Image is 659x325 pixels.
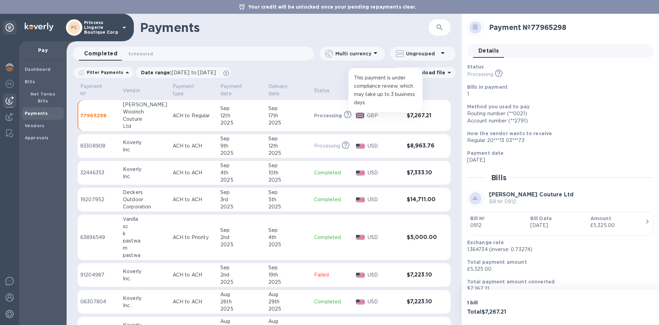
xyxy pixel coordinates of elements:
[220,189,263,196] div: Sep
[268,264,309,271] div: Sep
[220,279,263,286] div: 2025
[407,112,437,119] h3: $7,267.21
[80,169,117,176] p: 32446353
[123,146,167,153] div: Inc.
[478,46,499,56] span: Details
[314,298,350,305] p: Completed
[140,20,429,35] h1: Payments
[220,162,263,169] div: Sep
[268,135,309,142] div: Sep
[123,196,167,203] div: Outdoor
[84,69,123,75] p: Filter Payments
[467,309,558,315] h3: Total $7,267.21
[220,305,263,313] div: 2025
[220,271,263,279] div: 2nd
[407,299,437,305] h3: $7,223.10
[25,123,45,128] b: Vendors
[25,111,48,116] b: Payments
[80,234,117,241] p: 63896549
[467,285,648,292] p: $7,267.21
[356,197,365,202] img: USD
[220,112,263,119] div: 12th
[173,234,215,241] p: ACH to Priority
[467,64,484,69] b: Status
[314,112,342,119] p: Processing
[123,203,167,210] div: Corporation
[268,291,309,298] div: Aug
[467,279,555,284] b: Total payment amount converted
[220,135,263,142] div: Sep
[31,91,56,104] b: Net Terms Bills
[123,245,167,252] div: m
[220,196,263,203] div: 3rd
[123,123,167,130] div: Ltd
[268,162,309,169] div: Sep
[220,169,263,176] div: 4th
[172,70,216,75] span: [DATE] to [DATE]
[467,156,648,164] p: [DATE]
[173,83,215,97] span: Payment type
[314,87,338,94] span: Status
[356,83,401,97] span: Payee currency
[407,272,437,278] h3: $7,223.10
[367,112,401,119] p: GBP
[136,67,231,78] div: Date range:[DATE] to [DATE]
[406,50,439,57] p: Ungrouped
[335,50,371,57] p: Multi currency
[467,246,648,253] p: 1.364734 (inverse: 0.73274)
[268,203,309,210] div: 2025
[314,271,350,279] p: Failed
[268,234,309,241] div: 4th
[406,69,445,76] p: Download file
[368,196,401,203] p: USD
[173,169,215,176] p: ACH to ACH
[530,222,585,229] p: [DATE]
[491,173,507,182] h2: Bills
[268,169,309,176] div: 10th
[123,275,167,282] div: Inc.
[220,291,263,298] div: Aug
[25,135,49,140] b: Approvals
[128,50,153,57] span: Scheduled
[268,298,309,305] div: 29th
[356,235,365,240] img: USD
[368,142,401,150] p: USD
[467,150,504,156] b: Payment date
[268,241,309,248] div: 2025
[268,318,309,325] div: Aug
[123,237,167,245] div: pastwa
[356,300,365,304] img: USD
[268,279,309,286] div: 2025
[220,227,263,234] div: Sep
[407,87,417,94] p: Paid
[467,240,504,245] b: Exchange rate
[268,83,309,97] span: Delivery date
[25,47,61,54] p: Pay
[407,87,426,94] span: Paid
[173,298,215,305] p: ACH to ACH
[489,23,648,32] h2: Payment № 77965298
[220,318,263,325] div: Aug
[356,273,365,278] img: USD
[220,142,263,150] div: 9th
[314,142,340,150] p: Processing
[467,266,648,273] p: £5,325.00
[467,71,493,78] p: Processing
[80,298,117,305] p: 06307804
[268,189,309,196] div: Sep
[123,166,167,173] div: Koverly
[123,116,167,123] div: Couture
[84,49,117,58] span: Completed
[368,271,401,279] p: USD
[467,117,648,124] div: Account number (**2791)
[123,230,167,237] div: k
[220,203,263,210] div: 2025
[473,196,478,201] b: JL
[71,25,77,30] b: PC
[123,87,140,94] p: Vendor
[123,252,167,259] div: pastwa
[407,143,437,149] h3: $8,963.76
[123,101,167,108] div: [PERSON_NAME]
[220,176,263,184] div: 2025
[123,189,167,196] div: Deckers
